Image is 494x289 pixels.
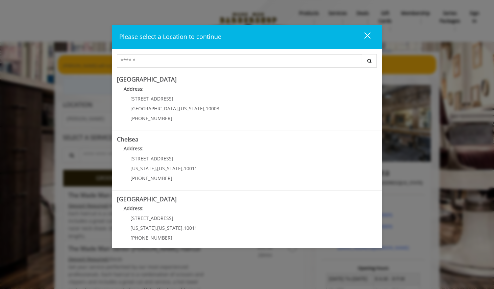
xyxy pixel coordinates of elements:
span: 10011 [184,165,197,172]
span: , [182,225,184,231]
span: [STREET_ADDRESS] [130,155,173,162]
div: Center Select [117,54,377,71]
span: [STREET_ADDRESS] [130,95,173,102]
span: , [178,105,179,112]
span: 10003 [206,105,219,112]
div: close dialog [356,32,370,42]
b: [GEOGRAPHIC_DATA] [117,195,177,203]
span: [US_STATE] [130,225,156,231]
b: Address: [124,205,144,212]
b: [GEOGRAPHIC_DATA] [117,75,177,83]
span: , [156,165,157,172]
span: [GEOGRAPHIC_DATA] [130,105,178,112]
span: [US_STATE] [130,165,156,172]
span: Please select a Location to continue [119,32,221,41]
span: [PHONE_NUMBER] [130,115,172,121]
span: [US_STATE] [179,105,204,112]
b: Chelsea [117,135,139,143]
span: [PHONE_NUMBER] [130,235,172,241]
span: [US_STATE] [157,225,182,231]
span: [PHONE_NUMBER] [130,175,172,181]
span: [US_STATE] [157,165,182,172]
button: close dialog [352,30,375,44]
span: , [182,165,184,172]
input: Search Center [117,54,362,68]
i: Search button [366,59,373,63]
b: Address: [124,145,144,152]
span: , [156,225,157,231]
b: Address: [124,86,144,92]
span: , [204,105,206,112]
span: 10011 [184,225,197,231]
span: [STREET_ADDRESS] [130,215,173,221]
